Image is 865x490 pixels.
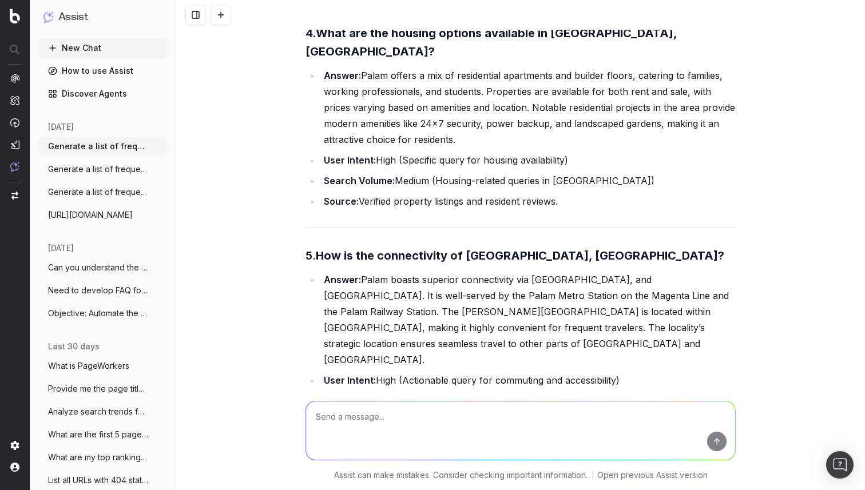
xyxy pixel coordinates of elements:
button: Generate a list of frequently asked ques [39,183,167,201]
strong: How is the connectivity of [GEOGRAPHIC_DATA], [GEOGRAPHIC_DATA]? [316,249,724,262]
img: Studio [10,140,19,149]
strong: User Intent: [324,154,376,166]
span: Generate a list of frequently asked ques [48,141,149,152]
li: Verified property listings and resident reviews. [320,193,736,209]
button: What are the first 5 pages ranking for ' [39,425,167,444]
img: Assist [10,162,19,172]
span: Need to develop FAQ for a page [48,285,149,296]
strong: User Intent: [324,375,376,386]
button: Provide me the page title and a table of [39,380,167,398]
button: Can you understand the below page: https [39,258,167,277]
img: Activation [10,118,19,128]
li: Medium (Housing-related queries in [GEOGRAPHIC_DATA]) [320,173,736,189]
img: Intelligence [10,95,19,105]
span: What is PageWorkers [48,360,129,372]
span: What are my top ranking pages? [48,452,149,463]
span: [URL][DOMAIN_NAME] [48,209,133,221]
button: Generate a list of frequently asked ques [39,160,167,178]
h3: 4. [305,24,736,61]
span: Objective: Automate the extraction, gene [48,308,149,319]
button: What are my top ranking pages? [39,448,167,467]
img: Analytics [10,74,19,83]
button: What is PageWorkers [39,357,167,375]
h1: Assist [58,9,88,25]
button: Need to develop FAQ for a page [39,281,167,300]
strong: Source: [324,196,359,207]
span: Can you understand the below page: https [48,262,149,273]
img: My account [10,463,19,472]
div: Open Intercom Messenger [826,451,854,479]
button: Assist [43,9,162,25]
button: Generate a list of frequently asked ques [39,137,167,156]
span: [DATE] [48,242,74,254]
button: List all URLs with 404 status code from [39,471,167,489]
span: [DATE] [48,121,74,133]
strong: Answer: [324,274,361,285]
span: Provide me the page title and a table of [48,383,149,395]
button: Analyze search trends for: housing and 9 [39,403,167,421]
span: Generate a list of frequently asked ques [48,186,149,198]
li: Palam offers a mix of residential apartments and builder floors, catering to families, working pr... [320,67,736,148]
a: Open previous Assist version [597,469,708,481]
span: Generate a list of frequently asked ques [48,164,149,175]
img: Botify logo [10,9,20,23]
li: Palam boasts superior connectivity via [GEOGRAPHIC_DATA], and [GEOGRAPHIC_DATA]. It is well-serve... [320,272,736,368]
span: Analyze search trends for: housing and 9 [48,406,149,417]
strong: Search Volume: [324,175,395,186]
button: [URL][DOMAIN_NAME] [39,206,167,224]
span: What are the first 5 pages ranking for ' [48,429,149,440]
strong: Answer: [324,70,361,81]
p: Assist can make mistakes. Consider checking important information. [334,469,588,481]
button: New Chat [39,39,167,57]
a: How to use Assist [39,62,167,80]
h3: 5. [305,246,736,265]
img: Setting [10,441,19,450]
span: List all URLs with 404 status code from [48,475,149,486]
img: Assist [43,11,54,22]
span: last 30 days [48,341,100,352]
li: High (Actionable query for commuting and accessibility) [320,372,736,388]
button: Objective: Automate the extraction, gene [39,304,167,322]
li: High (Specific query for housing availability) [320,152,736,168]
img: Switch project [11,192,18,200]
a: Discover Agents [39,85,167,103]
